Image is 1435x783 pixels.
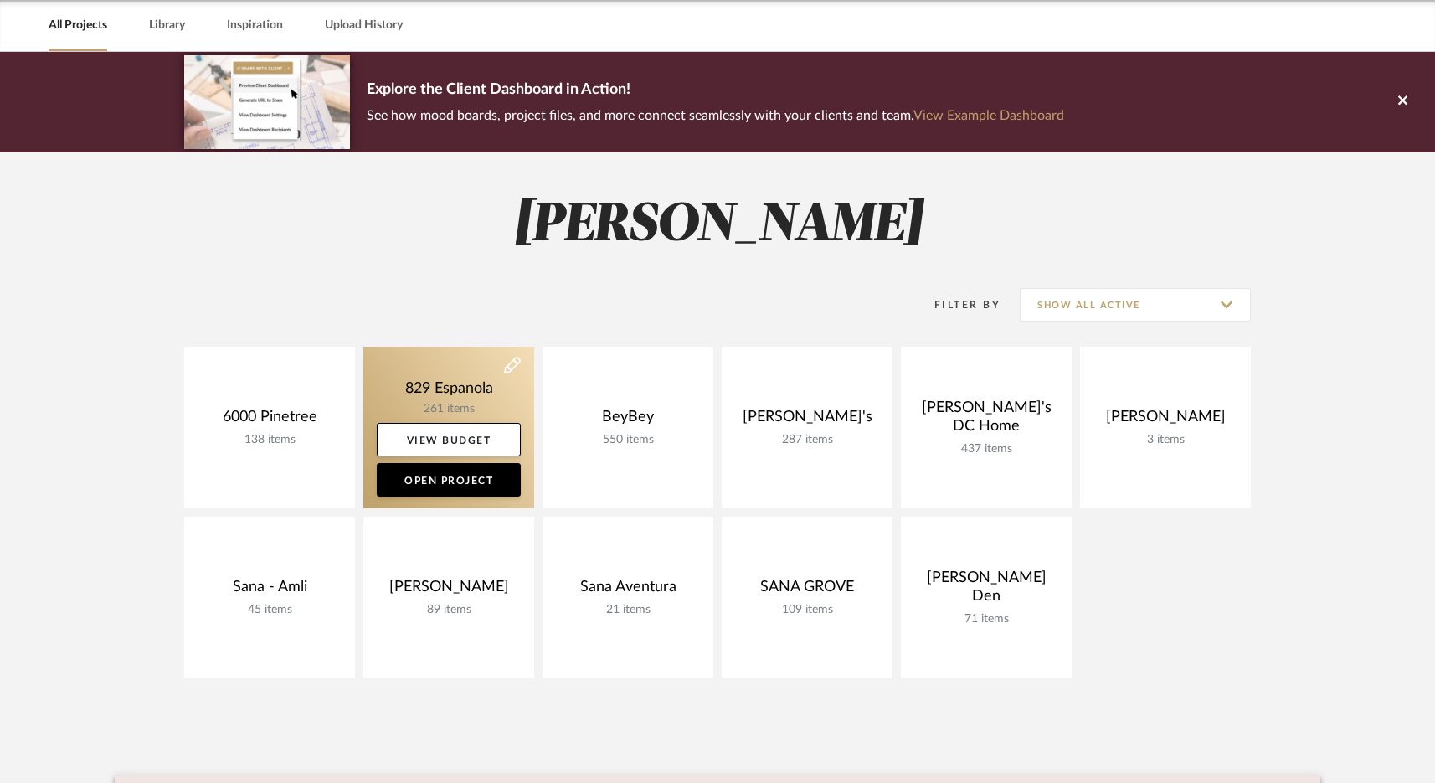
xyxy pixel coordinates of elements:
div: Sana - Amli [198,578,342,603]
div: 109 items [735,603,879,617]
div: 437 items [914,442,1058,456]
p: Explore the Client Dashboard in Action! [367,77,1064,104]
div: 3 items [1093,433,1237,447]
div: 287 items [735,433,879,447]
img: d5d033c5-7b12-40c2-a960-1ecee1989c38.png [184,55,350,148]
div: [PERSON_NAME] [377,578,521,603]
div: [PERSON_NAME]'s [735,408,879,433]
div: 71 items [914,612,1058,626]
div: Filter By [913,296,1000,313]
div: 89 items [377,603,521,617]
p: See how mood boards, project files, and more connect seamlessly with your clients and team. [367,104,1064,127]
div: 550 items [556,433,700,447]
a: Inspiration [227,14,283,37]
div: 138 items [198,433,342,447]
div: SANA GROVE [735,578,879,603]
div: [PERSON_NAME]'s DC Home [914,399,1058,442]
a: View Budget [377,423,521,456]
a: Upload History [325,14,403,37]
div: BeyBey [556,408,700,433]
div: 6000 Pinetree [198,408,342,433]
h2: [PERSON_NAME] [115,194,1320,257]
div: [PERSON_NAME] Den [914,569,1058,612]
div: 45 items [198,603,342,617]
a: All Projects [49,14,107,37]
div: 21 items [556,603,700,617]
a: Library [149,14,185,37]
div: [PERSON_NAME] [1093,408,1237,433]
div: Sana Aventura [556,578,700,603]
a: Open Project [377,463,521,497]
a: View Example Dashboard [913,109,1064,122]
